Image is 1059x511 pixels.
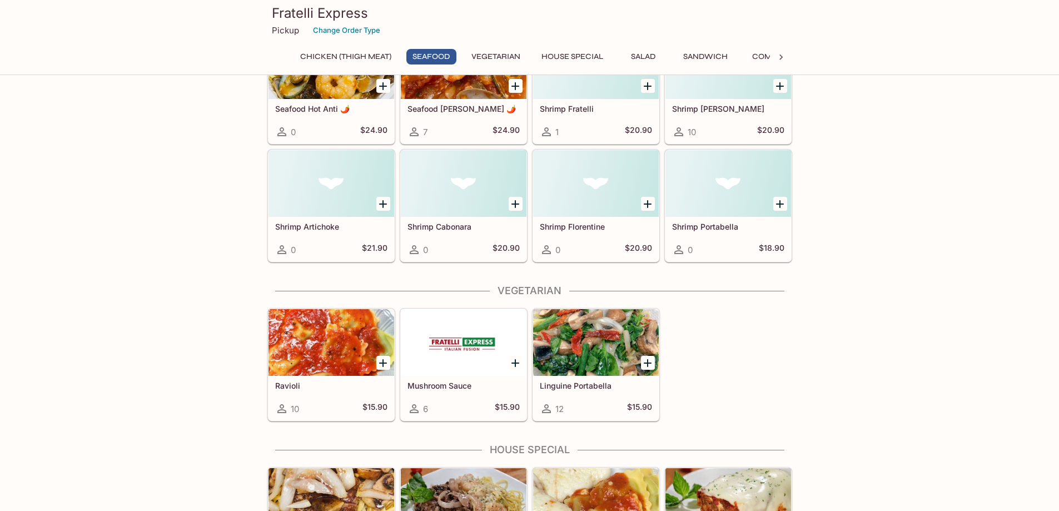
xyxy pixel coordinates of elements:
[533,309,659,376] div: Linguine Portabella
[465,49,526,65] button: Vegetarian
[757,125,784,138] h5: $20.90
[688,245,693,255] span: 0
[509,197,523,211] button: Add Shrimp Cabonara
[291,127,296,137] span: 0
[291,245,296,255] span: 0
[268,309,395,421] a: Ravioli10$15.90
[665,150,791,217] div: Shrimp Portabella
[555,404,564,414] span: 12
[540,104,652,113] h5: Shrimp Fratelli
[743,49,793,65] button: Combo
[360,125,387,138] h5: $24.90
[407,381,520,390] h5: Mushroom Sauce
[555,245,560,255] span: 0
[308,22,385,39] button: Change Order Type
[376,79,390,93] button: Add Seafood Hot Anti 🌶️
[362,243,387,256] h5: $21.90
[641,356,655,370] button: Add Linguine Portabella
[677,49,734,65] button: Sandwich
[509,356,523,370] button: Add Mushroom Sauce
[268,150,395,262] a: Shrimp Artichoke0$21.90
[625,243,652,256] h5: $20.90
[407,222,520,231] h5: Shrimp Cabonara
[269,150,394,217] div: Shrimp Artichoke
[268,32,395,144] a: Seafood Hot Anti 🌶️0$24.90
[533,32,659,144] a: Shrimp Fratelli1$20.90
[618,49,668,65] button: Salad
[672,104,784,113] h5: Shrimp [PERSON_NAME]
[533,309,659,421] a: Linguine Portabella12$15.90
[773,197,787,211] button: Add Shrimp Portabella
[275,104,387,113] h5: Seafood Hot Anti 🌶️
[423,245,428,255] span: 0
[275,222,387,231] h5: Shrimp Artichoke
[509,79,523,93] button: Add Seafood Fra Diavolo 🌶️
[625,125,652,138] h5: $20.90
[407,104,520,113] h5: Seafood [PERSON_NAME] 🌶️
[688,127,696,137] span: 10
[495,402,520,415] h5: $15.90
[641,197,655,211] button: Add Shrimp Florentine
[272,4,788,22] h3: Fratelli Express
[533,150,659,262] a: Shrimp Florentine0$20.90
[423,127,427,137] span: 7
[665,150,792,262] a: Shrimp Portabella0$18.90
[275,381,387,390] h5: Ravioli
[269,309,394,376] div: Ravioli
[555,127,559,137] span: 1
[401,150,526,217] div: Shrimp Cabonara
[294,49,397,65] button: Chicken (Thigh Meat)
[376,197,390,211] button: Add Shrimp Artichoke
[400,309,527,421] a: Mushroom Sauce6$15.90
[535,49,609,65] button: House Special
[406,49,456,65] button: Seafood
[641,79,655,93] button: Add Shrimp Fratelli
[423,404,428,414] span: 6
[627,402,652,415] h5: $15.90
[665,32,792,144] a: Shrimp [PERSON_NAME]10$20.90
[540,222,652,231] h5: Shrimp Florentine
[269,32,394,99] div: Seafood Hot Anti 🌶️
[672,222,784,231] h5: Shrimp Portabella
[267,444,792,456] h4: House Special
[291,404,299,414] span: 10
[401,32,526,99] div: Seafood Fra Diavolo 🌶️
[272,25,299,36] p: Pickup
[533,150,659,217] div: Shrimp Florentine
[759,243,784,256] h5: $18.90
[362,402,387,415] h5: $15.90
[376,356,390,370] button: Add Ravioli
[401,309,526,376] div: Mushroom Sauce
[400,32,527,144] a: Seafood [PERSON_NAME] 🌶️7$24.90
[773,79,787,93] button: Add Shrimp Alfredo
[540,381,652,390] h5: Linguine Portabella
[267,285,792,297] h4: Vegetarian
[493,125,520,138] h5: $24.90
[400,150,527,262] a: Shrimp Cabonara0$20.90
[493,243,520,256] h5: $20.90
